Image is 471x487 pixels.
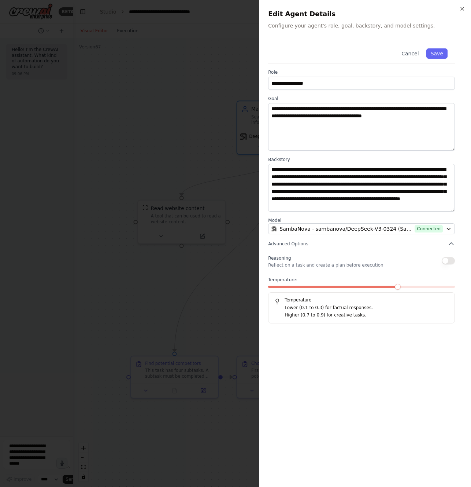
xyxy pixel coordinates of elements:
span: Reasoning [268,256,291,261]
button: SambaNova - sambanova/DeepSeek-V3-0324 (SambaNova)Connected [268,223,455,234]
p: Higher (0.7 to 0.9) for creative tasks. [285,312,449,319]
label: Goal [268,96,455,102]
button: Cancel [397,48,423,59]
button: Advanced Options [268,240,455,248]
button: Save [426,48,448,59]
span: SambaNova - sambanova/DeepSeek-V3-0324 (SambaNova) [279,225,412,232]
label: Role [268,69,455,75]
p: Configure your agent's role, goal, backstory, and model settings. [268,22,462,29]
label: Model [268,217,455,223]
span: Temperature: [268,277,297,283]
p: Reflect on a task and create a plan before execution [268,262,383,268]
h2: Edit Agent Details [268,9,462,19]
span: Advanced Options [268,241,308,247]
label: Backstory [268,157,455,162]
span: Connected [415,225,443,232]
h5: Temperature [274,297,449,303]
p: Lower (0.1 to 0.3) for factual responses. [285,304,449,312]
